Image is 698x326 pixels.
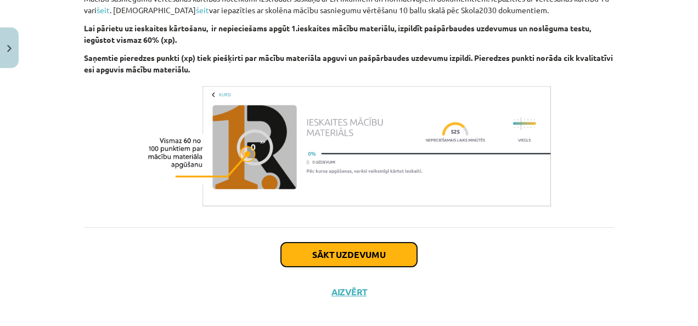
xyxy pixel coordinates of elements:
[97,5,110,15] a: šeit
[84,53,613,74] strong: Saņemtie pieredzes punkti (xp) tiek piešķirti par mācību materiāla apguvi un pašpārbaudes uzdevum...
[196,5,209,15] a: šeit
[7,45,12,52] img: icon-close-lesson-0947bae3869378f0d4975bcd49f059093ad1ed9edebbc8119c70593378902aed.svg
[281,243,417,267] button: Sākt uzdevumu
[84,23,591,44] strong: Lai pārietu uz ieskaites kārtošanu, ir nepieciešams apgūt 1.ieskaites mācību materiālu, izpildīt ...
[328,286,370,297] button: Aizvērt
